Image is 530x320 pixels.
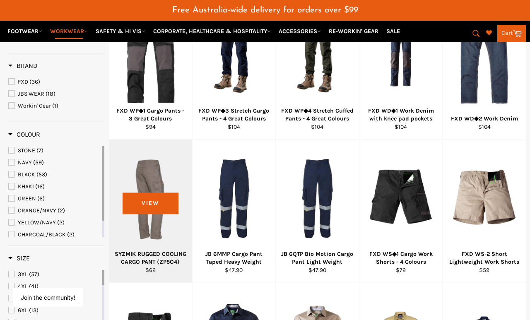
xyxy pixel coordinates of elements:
[18,147,35,154] span: STONE
[8,130,40,138] span: Colour
[108,140,192,283] a: SYZMIK ZP5O4 RUGGED COOLING CARGO PANT - Workin' Gear SYZMIK RUGGED COOLING CARGO PANT (ZP5O4) $6...
[18,183,34,190] span: KHAKI
[46,90,55,97] span: (18)
[198,123,270,131] div: $104
[47,24,91,38] a: WORKWEAR
[67,231,75,238] span: (2)
[286,8,349,102] img: FXD WP◆4 Stretch Cuffed Pants - 4 Great Colours - Workin' Gear
[35,183,45,190] span: (16)
[364,123,437,131] div: $104
[8,230,101,239] a: CHARCOAL/BLACK
[453,152,516,245] img: FXD WS-2 Short Lightweight Work Shorts - Workin' Gear
[364,107,437,123] div: FXD WD◆1 Work Denim with knee pad pockets
[442,140,526,283] a: FXD WS-2 Short Lightweight Work Shorts - Workin' Gear FXD WS-2 Short Lightweight Work Shorts $59
[8,306,101,315] a: 6XL
[18,102,51,109] span: Workin' Gear
[57,219,65,226] span: (2)
[8,62,38,70] h3: Brand
[18,90,44,97] span: JBS WEAR
[286,152,349,245] img: JB 6QTP Bio Motion Cargo Pant Light Weight - Workin' Gear
[172,6,358,14] span: Free Australia-wide delivery for orders over $99
[281,250,354,266] div: JB 6QTP Bio Motion Cargo Pant Light Weight
[8,270,101,279] a: 3XL
[8,206,101,215] a: ORANGE/NAVY
[21,294,75,301] button: Join the community!
[18,219,56,226] span: YELLOW/NAVY
[29,78,40,85] span: (36)
[364,266,437,274] div: $72
[359,140,443,283] a: FXD WS◆1 Cargo Work Shorts - 4 Colours - Workin' Gear FXD WS◆1 Cargo Work Shorts - 4 Colours $72
[18,271,28,278] span: 3XL
[8,130,40,139] h3: Colour
[370,152,432,245] img: FXD WS◆1 Cargo Work Shorts - 4 Colours - Workin' Gear
[203,8,265,102] img: FXD WP◆3 Stretch Cargo Pants - 4 Great Colours - Workin' Gear
[275,24,324,38] a: ACCESSORIES
[281,266,354,274] div: $47.90
[18,307,28,314] span: 6XL
[198,107,270,123] div: FXD WP◆3 Stretch Cargo Pants - 4 Great Colours
[8,218,101,227] a: YELLOW/NAVY
[18,171,35,178] span: BLACK
[18,283,28,290] span: 4XL
[114,123,187,131] div: $94
[8,77,104,87] a: FXD
[18,78,28,85] span: FXD
[124,7,176,104] img: FXD WP◆1 Cargo Pants - 4 Great Colours - Workin' Gear
[275,140,359,283] a: JB 6QTP Bio Motion Cargo Pant Light Weight - Workin' Gear JB 6QTP Bio Motion Cargo Pant Light Wei...
[8,89,104,99] a: JBS WEAR
[8,182,101,191] a: KHAKI
[364,250,437,266] div: FXD WS◆1 Cargo Work Shorts - 4 Colours
[8,254,30,262] h3: Size
[8,282,101,291] a: 4XL
[36,147,43,154] span: (7)
[29,283,39,290] span: (41)
[448,266,521,274] div: $59
[448,123,521,131] div: $104
[370,24,432,87] img: FXD WD◆1 Work Denim with knee pad pockets - Workin' Gear
[8,194,101,203] a: GREEN
[114,107,187,123] div: FXD WP◆1 Cargo Pants - 3 Great Colours
[8,146,101,155] a: STONE
[8,170,101,179] a: BLACK
[198,250,270,266] div: JB 6MMP Cargo Pant Taped Heavy Weight
[448,250,521,266] div: FXD WS-2 Short Lightweight Work Shorts
[18,231,66,238] span: CHARCOAL/BLACK
[36,171,47,178] span: (53)
[198,266,270,274] div: $47.90
[92,24,149,38] a: SAFETY & HI VIS
[8,62,38,70] span: Brand
[123,193,178,214] span: View
[114,250,187,266] div: SYZMIK RUGGED COOLING CARGO PANT (ZP5O4)
[52,102,58,109] span: (1)
[29,271,39,278] span: (57)
[383,24,403,38] a: SALE
[8,101,104,111] a: Workin' Gear
[4,24,46,38] a: FOOTWEAR
[33,159,44,166] span: (59)
[192,140,276,283] a: JB 6MMP Cargo Pant Taped Heavy Weight - Workin' Gear JB 6MMP Cargo Pant Taped Heavy Weight $47.90
[29,307,39,314] span: (13)
[18,159,32,166] span: NAVY
[448,115,521,123] div: FXD WD◆2 Work Denim
[325,24,382,38] a: RE-WORKIN' GEAR
[8,158,101,167] a: NAVY
[281,123,354,131] div: $104
[18,195,36,202] span: GREEN
[150,24,274,38] a: CORPORATE, HEALTHCARE & HOSPITALITY
[456,7,512,104] img: FXD WD◆2 Work Denim - Workin' Gear
[37,195,45,202] span: (6)
[8,294,101,303] a: 5XL
[497,25,526,42] a: Cart
[18,207,56,214] span: ORANGE/NAVY
[203,152,265,245] img: JB 6MMP Cargo Pant Taped Heavy Weight - Workin' Gear
[58,207,65,214] span: (2)
[281,107,354,123] div: FXD WP◆4 Stretch Cuffed Pants - 4 Great Colours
